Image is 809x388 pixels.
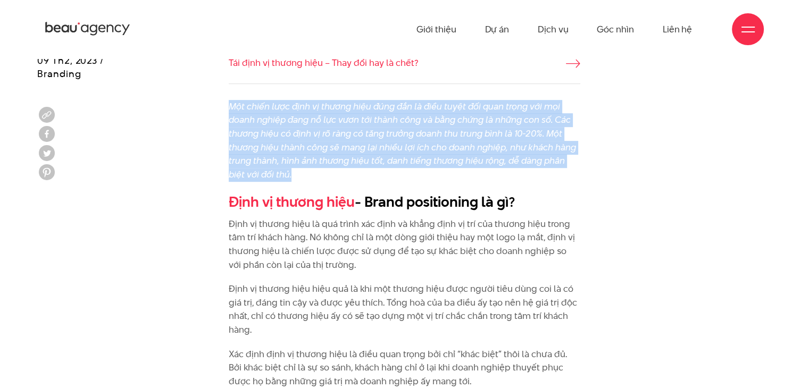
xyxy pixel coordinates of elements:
[229,56,580,70] a: Tái định vị thương hiệu – Thay đổi hay là chết?
[229,217,580,272] p: Định vị thương hiệu là quá trình xác định và khẳng định vị trí của thương hiệu trong tâm trí khác...
[37,54,104,80] span: 09 Th2, 2023 / Branding
[229,100,576,181] em: Một chiến lược định vị thương hiệu đúng đắn là điều tuyệt đối quan trọng với mọi doanh nghiệp đan...
[229,282,580,336] p: Định vị thương hiệu hiệu quả là khi một thương hiệu được người tiêu dùng coi là có giá trị, đáng ...
[229,192,355,212] a: Định vị thương hiệu
[229,192,580,212] h2: - Brand positioning là gì?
